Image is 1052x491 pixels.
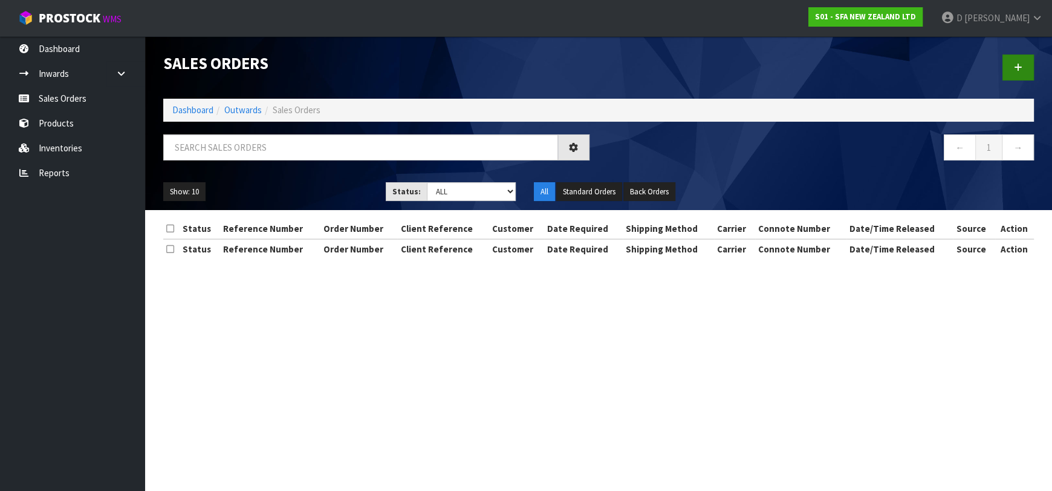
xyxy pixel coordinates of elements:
th: Date/Time Released [846,239,953,259]
button: All [534,182,555,202]
th: Date Required [544,239,623,259]
th: Customer [489,219,544,239]
th: Date Required [544,219,623,239]
a: → [1002,134,1034,160]
a: Dashboard [172,104,213,116]
th: Source [953,219,995,239]
th: Client Reference [397,239,489,259]
button: Standard Orders [556,182,622,202]
span: D [956,12,963,24]
a: ← [944,134,976,160]
span: Sales Orders [273,104,320,116]
th: Source [953,239,995,259]
th: Order Number [320,219,398,239]
th: Status [180,219,220,239]
span: ProStock [39,10,100,26]
th: Shipping Method [623,239,714,259]
th: Action [995,239,1034,259]
span: [PERSON_NAME] [964,12,1030,24]
th: Shipping Method [623,219,714,239]
th: Carrier [714,219,755,239]
a: Outwards [224,104,262,116]
img: cube-alt.png [18,10,33,25]
th: Date/Time Released [846,219,953,239]
nav: Page navigation [608,134,1034,164]
th: Reference Number [220,219,320,239]
input: Search sales orders [163,134,558,160]
strong: S01 - SFA NEW ZEALAND LTD [815,12,916,22]
h1: Sales Orders [163,54,589,72]
button: Show: 10 [163,182,206,202]
th: Customer [489,239,544,259]
th: Order Number [320,239,398,259]
th: Connote Number [755,239,846,259]
button: Back Orders [623,182,675,202]
th: Action [995,219,1034,239]
th: Reference Number [220,239,320,259]
th: Client Reference [397,219,489,239]
th: Connote Number [755,219,846,239]
strong: Status: [392,186,421,197]
a: 1 [975,134,1002,160]
th: Status [180,239,220,259]
th: Carrier [714,239,755,259]
small: WMS [103,13,122,25]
